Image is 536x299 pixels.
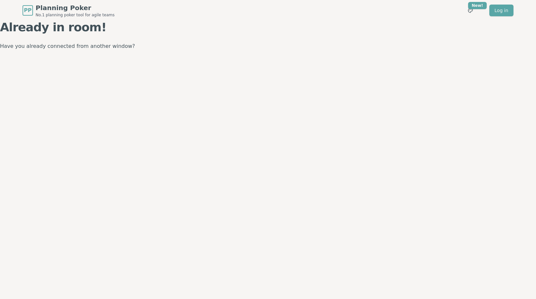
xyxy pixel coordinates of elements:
[23,3,115,18] a: PPPlanning PokerNo.1 planning poker tool for agile teams
[36,3,115,12] span: Planning Poker
[489,5,513,16] a: Log in
[36,12,115,18] span: No.1 planning poker tool for agile teams
[468,2,487,9] div: New!
[465,5,476,16] button: New!
[24,7,31,14] span: PP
